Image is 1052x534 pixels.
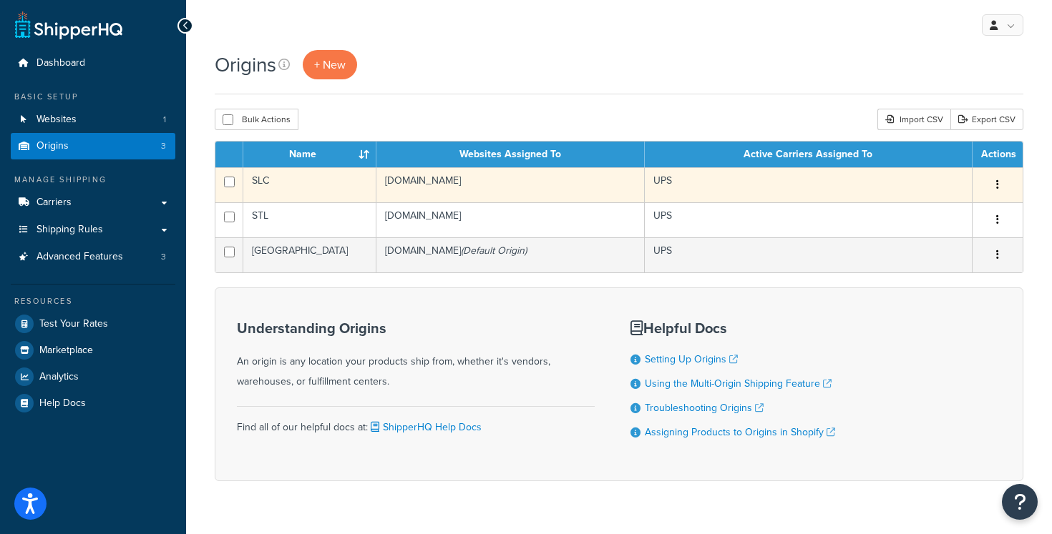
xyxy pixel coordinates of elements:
[11,133,175,159] a: Origins 3
[376,167,645,202] td: [DOMAIN_NAME]
[645,352,738,367] a: Setting Up Origins
[645,376,832,391] a: Using the Multi-Origin Shipping Feature
[11,91,175,103] div: Basic Setup
[237,406,595,437] div: Find all of our helpful docs at:
[243,237,376,272] td: [GEOGRAPHIC_DATA]
[36,224,103,236] span: Shipping Rules
[163,114,166,126] span: 1
[39,397,86,410] span: Help Docs
[215,109,298,130] button: Bulk Actions
[376,237,645,272] td: [DOMAIN_NAME]
[11,217,175,243] a: Shipping Rules
[11,50,175,76] a: Dashboard
[11,107,175,133] a: Websites 1
[36,197,72,209] span: Carriers
[161,251,166,263] span: 3
[1002,484,1038,520] button: Open Resource Center
[243,142,376,167] th: Name : activate to sort column ascending
[36,114,77,126] span: Websites
[11,390,175,416] a: Help Docs
[314,56,346,73] span: + New
[950,109,1023,130] a: Export CSV
[11,244,175,270] a: Advanced Features 3
[215,51,276,79] h1: Origins
[39,371,79,383] span: Analytics
[376,202,645,237] td: [DOMAIN_NAME]
[630,320,835,336] h3: Helpful Docs
[161,140,166,152] span: 3
[36,57,85,69] span: Dashboard
[461,243,527,258] i: (Default Origin)
[11,174,175,186] div: Manage Shipping
[11,107,175,133] li: Websites
[36,140,69,152] span: Origins
[237,320,595,336] h3: Understanding Origins
[645,142,973,167] th: Active Carriers Assigned To
[39,345,93,357] span: Marketplace
[36,251,123,263] span: Advanced Features
[15,11,122,39] a: ShipperHQ Home
[645,400,764,415] a: Troubleshooting Origins
[645,425,835,440] a: Assigning Products to Origins in Shopify
[11,364,175,390] a: Analytics
[303,50,357,79] a: + New
[11,295,175,307] div: Resources
[11,311,175,337] a: Test Your Rates
[243,167,376,202] td: SLC
[11,133,175,159] li: Origins
[11,244,175,270] li: Advanced Features
[368,420,482,435] a: ShipperHQ Help Docs
[645,202,973,237] td: UPS
[376,142,645,167] th: Websites Assigned To
[973,142,1023,167] th: Actions
[11,337,175,363] a: Marketplace
[243,202,376,237] td: STL
[39,318,108,330] span: Test Your Rates
[237,320,595,392] div: An origin is any location your products ship from, whether it's vendors, warehouses, or fulfillme...
[877,109,950,130] div: Import CSV
[11,189,175,216] a: Carriers
[645,167,973,202] td: UPS
[645,237,973,272] td: UPS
